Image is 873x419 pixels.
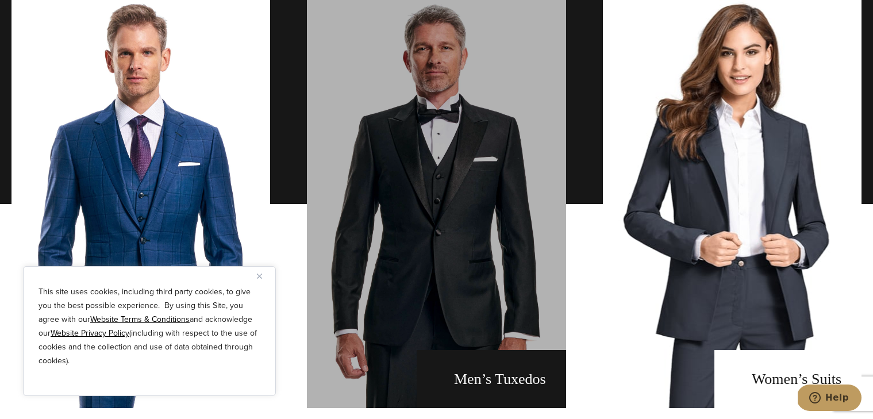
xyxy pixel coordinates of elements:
[51,327,129,339] a: Website Privacy Policy
[39,285,260,368] p: This site uses cookies, including third party cookies, to give you the best possible experience. ...
[257,274,262,279] img: Close
[257,269,271,283] button: Close
[798,385,862,413] iframe: Opens a widget where you can chat to one of our agents
[90,313,190,325] a: Website Terms & Conditions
